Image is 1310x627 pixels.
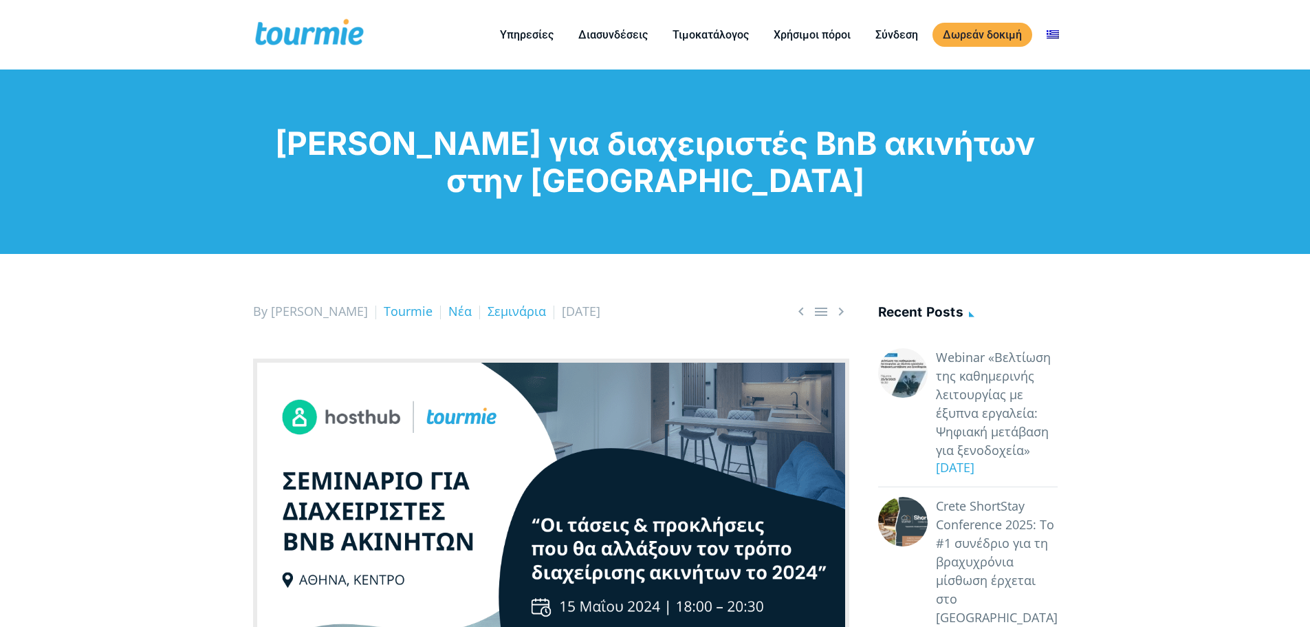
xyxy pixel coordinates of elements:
[562,303,600,319] span: [DATE]
[865,26,928,43] a: Σύνδεση
[568,26,658,43] a: Διασυνδέσεις
[384,303,433,319] a: Tourmie
[490,26,564,43] a: Υπηρεσίες
[833,303,849,320] a: 
[813,303,829,320] a: 
[936,348,1058,460] a: Webinar «Βελτίωση της καθημερινής λειτουργίας με έξυπνα εργαλεία: Ψηφιακή μετάβαση για ξενοδοχεία»
[488,303,546,319] a: Σεμινάρια
[253,303,368,319] span: By [PERSON_NAME]
[793,303,809,320] span: Previous post
[833,303,849,320] span: Next post
[936,497,1058,627] a: Crete ShortStay Conference 2025: Το #1 συνέδριο για τη βραχυχρόνια μίσθωση έρχεται στο [GEOGRAPHI...
[662,26,759,43] a: Τιμοκατάλογος
[253,125,1058,199] h1: [PERSON_NAME] για διαχειριστές BnB ακινήτων στην [GEOGRAPHIC_DATA]
[878,302,1058,325] h4: Recent posts
[928,458,1058,477] div: [DATE]
[763,26,861,43] a: Χρήσιμοι πόροι
[448,303,472,319] a: Νέα
[793,303,809,320] a: 
[932,23,1032,47] a: Δωρεάν δοκιμή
